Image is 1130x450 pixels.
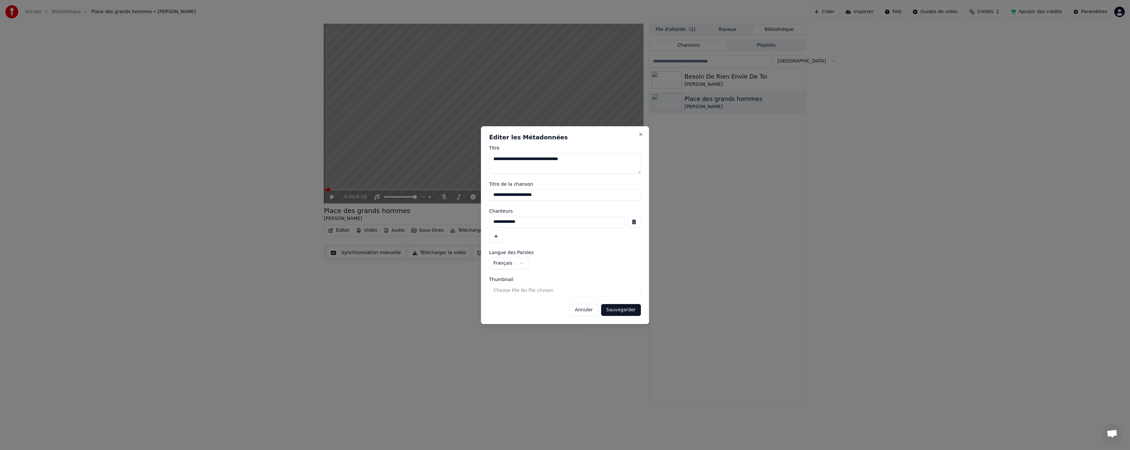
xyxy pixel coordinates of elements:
[601,304,641,316] button: Sauvegarder
[489,277,513,282] span: Thumbnail
[489,146,641,150] label: Titre
[489,134,641,140] h2: Éditer les Métadonnées
[489,250,534,255] span: Langue des Paroles
[489,182,641,186] label: Titre de la chanson
[569,304,598,316] button: Annuler
[489,209,641,213] label: Chanteurs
